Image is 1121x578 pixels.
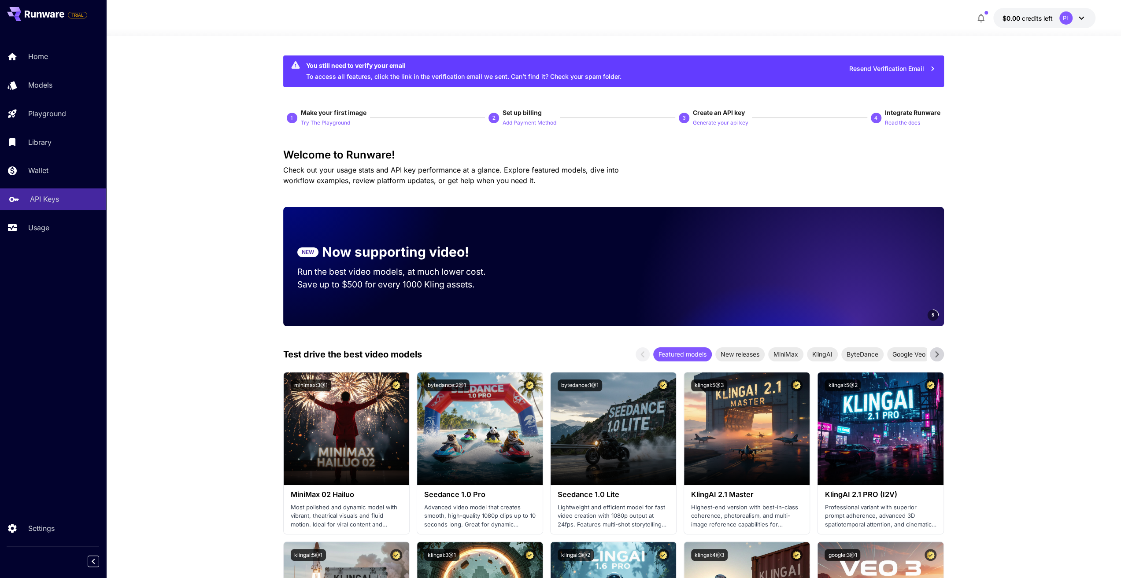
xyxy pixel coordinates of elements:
[768,350,803,359] span: MiniMax
[28,80,52,90] p: Models
[390,379,402,391] button: Certified Model – Vetted for best performance and includes a commercial license.
[558,490,669,499] h3: Seedance 1.0 Lite
[841,347,884,361] div: ByteDance
[791,379,803,391] button: Certified Model – Vetted for best performance and includes a commercial license.
[885,119,920,127] p: Read the docs
[503,117,556,128] button: Add Payment Method
[290,114,293,122] p: 1
[807,347,838,361] div: KlingAI
[94,553,106,569] div: Collapse sidebar
[301,117,350,128] button: Try The Playground
[657,379,669,391] button: Certified Model – Vetted for best performance and includes a commercial license.
[524,549,536,561] button: Certified Model – Vetted for best performance and includes a commercial license.
[925,549,936,561] button: Certified Model – Vetted for best performance and includes a commercial license.
[818,372,943,485] img: alt
[653,350,712,359] span: Featured models
[28,108,66,119] p: Playground
[291,490,402,499] h3: MiniMax 02 Hailuo
[424,379,470,391] button: bytedance:2@1
[691,379,727,391] button: klingai:5@3
[503,119,556,127] p: Add Payment Method
[682,114,685,122] p: 3
[417,372,543,485] img: alt
[885,117,920,128] button: Read the docs
[524,379,536,391] button: Certified Model – Vetted for best performance and includes a commercial license.
[302,248,314,256] p: NEW
[28,51,48,62] p: Home
[653,347,712,361] div: Featured models
[68,12,87,18] span: TRIAL
[558,549,594,561] button: klingai:3@2
[301,109,366,116] span: Make your first image
[1059,11,1073,25] div: PL
[88,556,99,567] button: Collapse sidebar
[558,503,669,529] p: Lightweight and efficient model for fast video creation with 1080p output at 24fps. Features mult...
[68,10,87,20] span: Add your payment card to enable full platform functionality.
[424,490,536,499] h3: Seedance 1.0 Pro
[932,312,934,318] span: 5
[28,165,48,176] p: Wallet
[558,379,602,391] button: bytedance:1@1
[424,503,536,529] p: Advanced video model that creates smooth, high-quality 1080p clips up to 10 seconds long. Great f...
[390,549,402,561] button: Certified Model – Vetted for best performance and includes a commercial license.
[691,490,803,499] h3: KlingAI 2.1 Master
[503,109,542,116] span: Set up billing
[887,347,931,361] div: Google Veo
[693,119,748,127] p: Generate your api key
[993,8,1095,28] button: $0.00PL
[791,549,803,561] button: Certified Model – Vetted for best performance and includes a commercial license.
[283,348,422,361] p: Test drive the best video models
[284,372,409,485] img: alt
[291,549,326,561] button: klingai:5@1
[691,503,803,529] p: Highest-end version with best-in-class coherence, photorealism, and multi-image reference capabil...
[283,149,944,161] h3: Welcome to Runware!
[887,350,931,359] span: Google Veo
[825,490,936,499] h3: KlingAI 2.1 PRO (I2V)
[925,379,936,391] button: Certified Model – Vetted for best performance and includes a commercial license.
[844,60,940,78] button: Resend Verification Email
[297,265,503,278] p: Run the best video models, at much lower cost.
[306,61,622,70] div: You still need to verify your email
[825,503,936,529] p: Professional variant with superior prompt adherence, advanced 3D spatiotemporal attention, and ci...
[301,119,350,127] p: Try The Playground
[693,117,748,128] button: Generate your api key
[1002,15,1021,22] span: $0.00
[693,109,745,116] span: Create an API key
[297,278,503,291] p: Save up to $500 for every 1000 Kling assets.
[874,114,877,122] p: 4
[684,372,810,485] img: alt
[841,350,884,359] span: ByteDance
[291,503,402,529] p: Most polished and dynamic model with vibrant, theatrical visuals and fluid motion. Ideal for vira...
[291,379,331,391] button: minimax:3@1
[424,549,459,561] button: klingai:3@1
[28,523,55,534] p: Settings
[691,549,728,561] button: klingai:4@3
[715,347,765,361] div: New releases
[885,109,940,116] span: Integrate Runware
[825,549,860,561] button: google:3@1
[551,372,676,485] img: alt
[1002,14,1052,23] div: $0.00
[492,114,496,122] p: 2
[715,350,765,359] span: New releases
[768,347,803,361] div: MiniMax
[657,549,669,561] button: Certified Model – Vetted for best performance and includes a commercial license.
[28,137,52,147] p: Library
[283,166,619,185] span: Check out your usage stats and API key performance at a glance. Explore featured models, dive int...
[1021,15,1052,22] span: credits left
[825,379,861,391] button: klingai:5@2
[30,194,59,204] p: API Keys
[306,58,622,85] div: To access all features, click the link in the verification email we sent. Can’t find it? Check yo...
[322,242,469,262] p: Now supporting video!
[807,350,838,359] span: KlingAI
[28,222,49,233] p: Usage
